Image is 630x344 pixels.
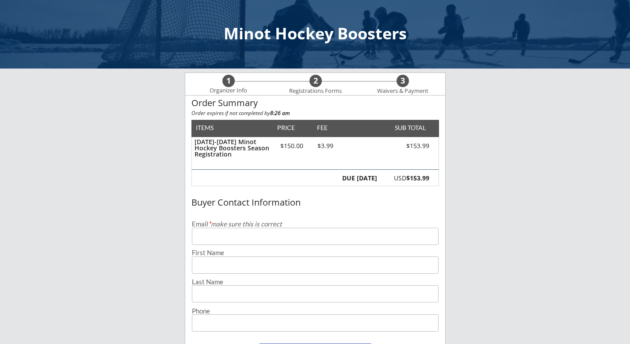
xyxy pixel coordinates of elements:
div: Organizer Info [204,87,253,94]
div: Email [192,221,439,227]
div: Order Summary [191,98,439,108]
div: Order expires if not completed by [191,111,439,116]
div: Phone [192,308,439,314]
em: make sure this is correct [208,220,282,228]
strong: $153.99 [406,174,429,182]
div: 2 [309,76,322,86]
div: ITEMS [196,125,227,131]
div: $150.00 [273,143,311,149]
div: First Name [192,249,439,256]
div: DUE [DATE] [340,175,377,181]
div: 1 [222,76,235,86]
div: Waivers & Payment [372,88,433,95]
div: $153.99 [379,143,429,149]
div: USD [382,175,429,181]
div: FEE [311,125,334,131]
div: 3 [397,76,409,86]
div: Registrations Forms [285,88,346,95]
strong: 8:26 am [270,109,290,117]
div: [DATE]-[DATE] Minot Hockey Boosters Season Registration [195,139,269,157]
div: Minot Hockey Boosters [9,26,621,42]
div: Buyer Contact Information [191,198,439,207]
div: PRICE [273,125,299,131]
div: Last Name [192,279,439,285]
div: $3.99 [311,143,340,149]
div: SUB TOTAL [391,125,426,131]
